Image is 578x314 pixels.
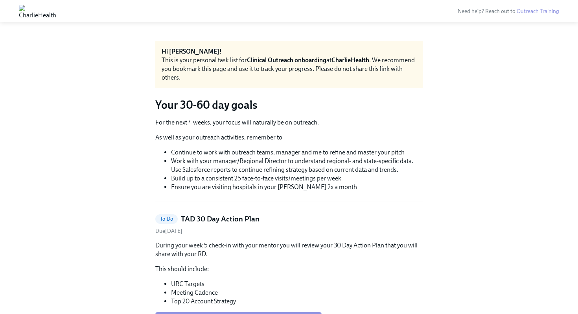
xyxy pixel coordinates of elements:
[171,174,423,183] li: Build up to a consistent 25 face-to-face visits/meetings per week
[458,8,559,15] span: Need help? Reach out to
[171,288,423,297] li: Meeting Cadence
[171,157,423,174] li: Work with your manager/Regional Director to understand regional- and state-specific data. Use Sal...
[19,5,56,17] img: CharlieHealth
[171,280,423,288] li: URC Targets
[162,56,416,82] div: This is your personal task list for at . We recommend you bookmark this page and use it to track ...
[155,98,423,112] h3: Your 30-60 day goals
[155,118,423,127] p: For the next 4 weeks, your focus will naturally be on outreach.
[171,183,423,191] li: Ensure you are visiting hospitals in your [PERSON_NAME] 2x a month
[155,241,423,258] p: During your week 5 check-in with your mentor you will review your 30 Day Action Plan that you wil...
[155,133,423,142] p: As well as your outreach activities, remember to
[155,265,423,273] p: This should include:
[247,56,326,64] strong: Clinical Outreach onboarding
[171,148,423,157] li: Continue to work with outreach teams, manager and me to refine and master your pitch
[155,228,182,234] span: Wednesday, September 10th 2025, 10:00 am
[162,48,222,55] strong: Hi [PERSON_NAME]!
[171,297,423,306] li: Top 20 Account Strategy
[181,214,260,224] h5: TAD 30 Day Action Plan
[517,8,559,15] a: Outreach Training
[155,216,178,222] span: To Do
[331,56,369,64] strong: CharlieHealth
[155,214,423,235] a: To DoTAD 30 Day Action PlanDue[DATE]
